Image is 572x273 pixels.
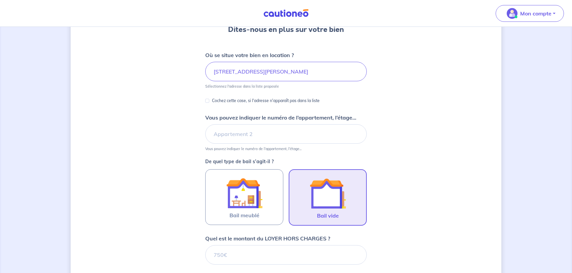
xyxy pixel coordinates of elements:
input: Appartement 2 [205,124,367,144]
img: Cautioneo [261,9,311,17]
button: illu_account_valid_menu.svgMon compte [496,5,564,22]
img: illu_empty_lease.svg [310,175,346,212]
p: De quel type de bail s’agit-il ? [205,159,367,164]
img: illu_account_valid_menu.svg [507,8,517,19]
input: 750€ [205,245,367,265]
p: Où se situe votre bien en location ? [205,51,294,59]
p: Mon compte [520,9,551,17]
p: Cochez cette case, si l'adresse n'apparaît pas dans la liste [212,97,320,105]
span: Bail vide [317,212,339,220]
span: Bail meublé [229,211,259,219]
h3: Dites-nous en plus sur votre bien [228,24,344,35]
input: 2 rue de paris, 59000 lille [205,62,367,81]
p: Vous pouvez indiquer le numéro de l’appartement, l’étage... [205,146,301,151]
img: illu_furnished_lease.svg [226,175,262,211]
p: Vous pouvez indiquer le numéro de l’appartement, l’étage... [205,113,356,122]
p: Quel est le montant du LOYER HORS CHARGES ? [205,234,330,242]
p: Sélectionnez l'adresse dans la liste proposée [205,84,279,89]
